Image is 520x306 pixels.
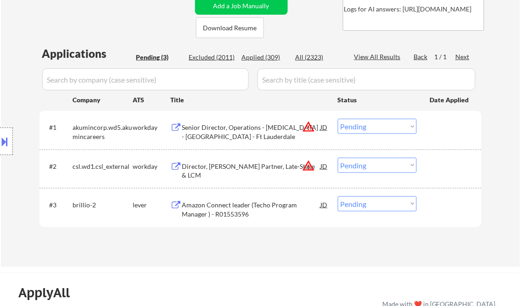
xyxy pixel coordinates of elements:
div: Director, [PERSON_NAME] Partner, Late-Stage & LCM [182,162,321,180]
div: Excluded (2011) [189,53,235,62]
div: JD [320,119,329,135]
button: warning_amber [302,159,315,172]
button: Download Resume [196,17,264,38]
div: 1 / 1 [435,52,456,61]
div: Date Applied [430,95,470,105]
div: Next [456,52,470,61]
div: Amazon Connect leader (Techo Program Manager ) - R01553596 [182,200,321,218]
div: Applications [42,48,133,59]
div: Pending (3) [136,53,182,62]
div: Applied (309) [242,53,288,62]
div: Title [171,95,329,105]
div: JD [320,158,329,174]
div: ApplyAll [18,285,80,301]
div: All (2323) [296,53,341,62]
div: Status [338,91,417,108]
input: Search by title (case sensitive) [257,68,475,90]
div: Back [414,52,429,61]
div: JD [320,196,329,213]
div: View All Results [354,52,403,61]
div: Senior Director, Operations - [MEDICAL_DATA] - [GEOGRAPHIC_DATA] - Ft Lauderdale [182,123,321,141]
button: warning_amber [302,120,315,133]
